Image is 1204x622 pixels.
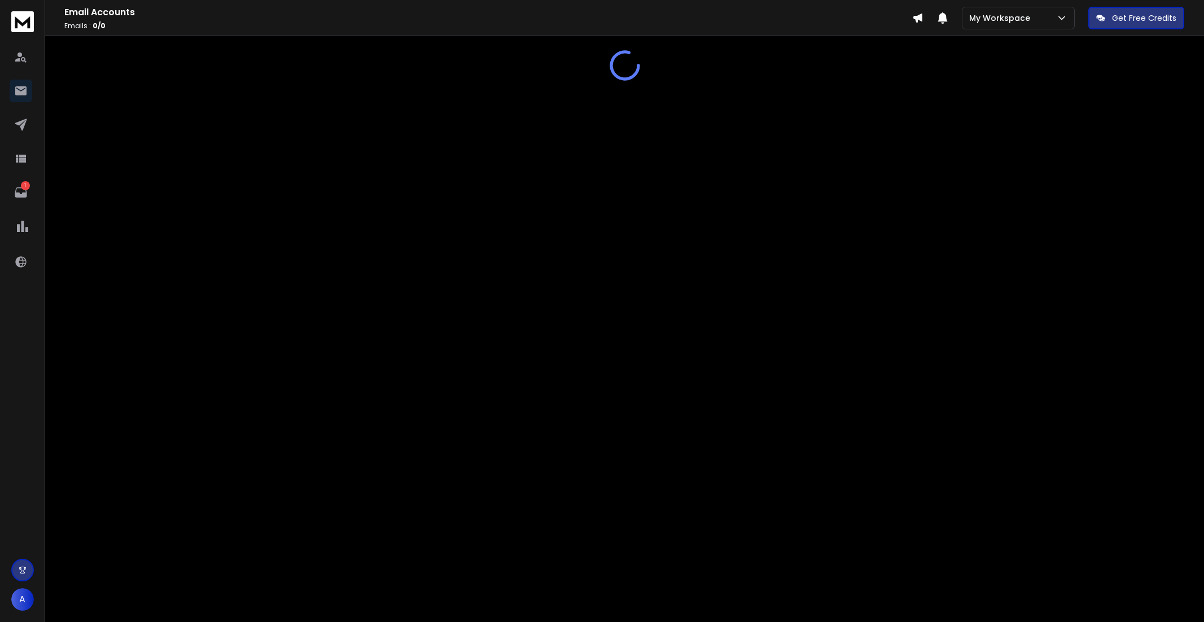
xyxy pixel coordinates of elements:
p: My Workspace [969,12,1035,24]
a: 1 [10,181,32,204]
button: A [11,588,34,611]
p: Emails : [64,21,912,30]
span: 0 / 0 [93,21,106,30]
img: logo [11,11,34,32]
button: Get Free Credits [1088,7,1184,29]
p: 1 [21,181,30,190]
h1: Email Accounts [64,6,912,19]
p: Get Free Credits [1112,12,1176,24]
